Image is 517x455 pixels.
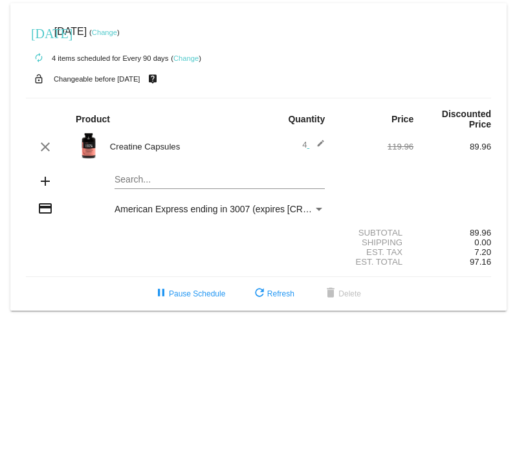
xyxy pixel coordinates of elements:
div: Est. Total [336,257,413,267]
strong: Quantity [288,114,325,124]
span: 7.20 [474,247,491,257]
mat-icon: autorenew [31,50,47,66]
div: Est. Tax [336,247,413,257]
a: Change [92,28,117,36]
small: 4 items scheduled for Every 90 days [26,54,168,62]
mat-icon: refresh [252,286,267,302]
mat-icon: [DATE] [31,25,47,40]
button: Pause Schedule [143,282,236,305]
small: Changeable before [DATE] [54,75,140,83]
span: American Express ending in 3007 (expires [CREDIT_CARD_DATA]) [115,204,388,214]
span: 4 [302,140,325,150]
mat-icon: edit [309,139,325,155]
small: ( ) [89,28,120,36]
mat-icon: clear [38,139,53,155]
div: 89.96 [413,142,491,151]
button: Refresh [241,282,305,305]
div: Creatine Capsules [104,142,259,151]
button: Delete [313,282,371,305]
mat-select: Payment Method [115,204,325,214]
strong: Product [76,114,110,124]
mat-icon: delete [323,286,338,302]
div: 119.96 [336,142,413,151]
a: Change [173,54,199,62]
div: Shipping [336,238,413,247]
img: Image-1-Creatine-Capsules-1000x1000-Transp.png [76,133,102,159]
span: Pause Schedule [153,289,225,298]
span: Refresh [252,289,294,298]
mat-icon: add [38,173,53,189]
small: ( ) [171,54,201,62]
div: Subtotal [336,228,413,238]
span: 0.00 [474,238,491,247]
span: Delete [323,289,361,298]
span: 97.16 [470,257,491,267]
strong: Discounted Price [442,109,491,129]
strong: Price [391,114,413,124]
input: Search... [115,175,325,185]
mat-icon: live_help [145,71,160,87]
mat-icon: credit_card [38,201,53,216]
mat-icon: lock_open [31,71,47,87]
mat-icon: pause [153,286,169,302]
div: 89.96 [413,228,491,238]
